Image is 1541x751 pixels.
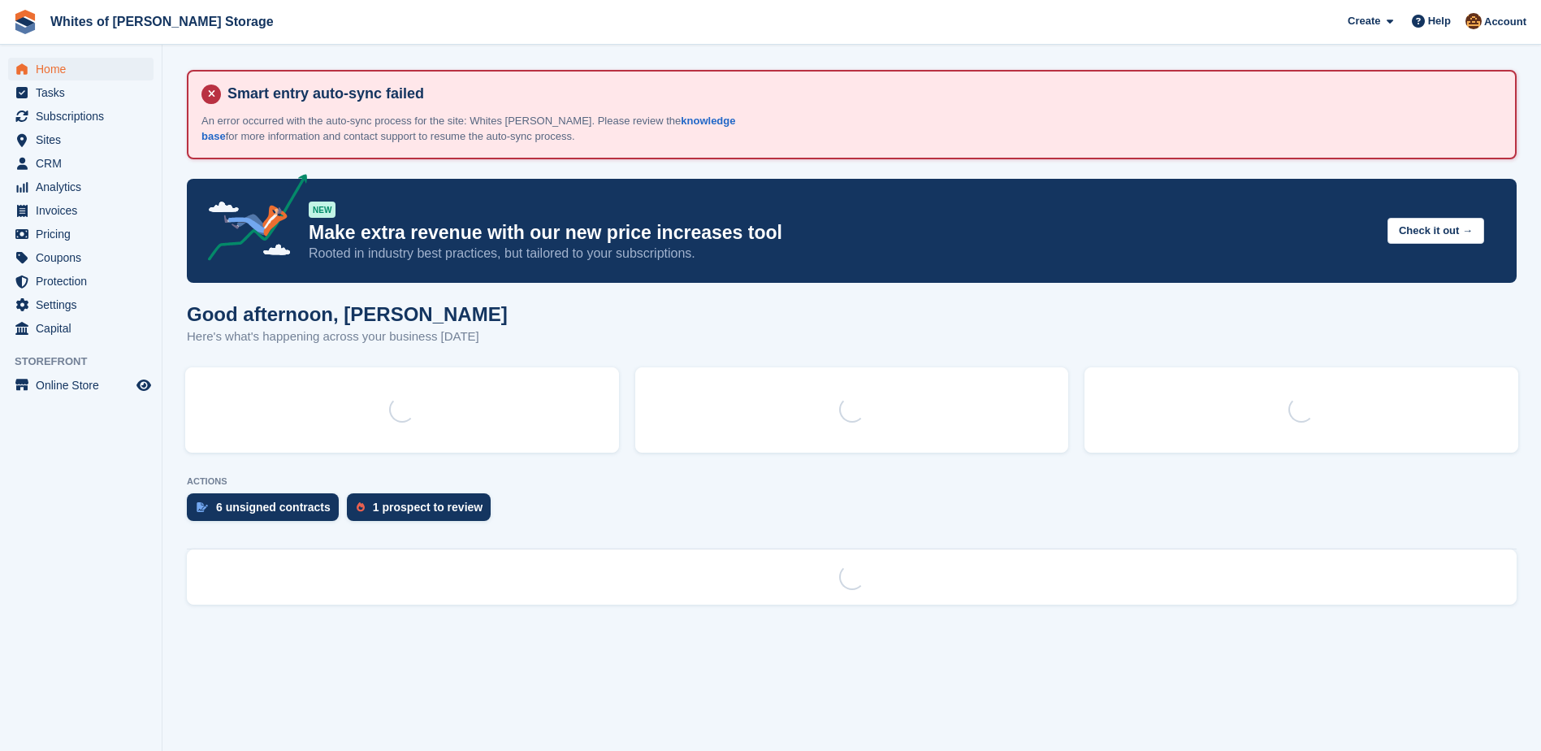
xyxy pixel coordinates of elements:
a: menu [8,128,154,151]
a: menu [8,374,154,397]
a: Whites of [PERSON_NAME] Storage [44,8,280,35]
span: Online Store [36,374,133,397]
span: Capital [36,317,133,340]
button: Check it out → [1387,218,1484,245]
span: Analytics [36,176,133,198]
a: menu [8,223,154,245]
a: menu [8,317,154,340]
a: 1 prospect to review [347,493,499,529]
a: menu [8,199,154,222]
img: Eddie White [1465,13,1482,29]
h4: Smart entry auto-sync failed [221,85,1502,103]
span: Help [1428,13,1451,29]
span: Protection [36,270,133,293]
img: price-adjustments-announcement-icon-8257ccfd72463d97f412b2fc003d46551f7dbcb40ab6d574587a9cd5c0d94... [194,174,308,267]
span: Coupons [36,246,133,269]
span: Tasks [36,81,133,104]
a: menu [8,293,154,316]
h1: Good afternoon, [PERSON_NAME] [187,303,508,325]
span: CRM [36,152,133,175]
p: An error occurred with the auto-sync process for the site: Whites [PERSON_NAME]. Please review th... [201,113,770,145]
p: Make extra revenue with our new price increases tool [309,221,1374,245]
a: menu [8,152,154,175]
a: 6 unsigned contracts [187,493,347,529]
a: menu [8,246,154,269]
span: Invoices [36,199,133,222]
img: stora-icon-8386f47178a22dfd0bd8f6a31ec36ba5ce8667c1dd55bd0f319d3a0aa187defe.svg [13,10,37,34]
a: Preview store [134,375,154,395]
a: menu [8,58,154,80]
span: Create [1348,13,1380,29]
p: ACTIONS [187,476,1517,487]
img: contract_signature_icon-13c848040528278c33f63329250d36e43548de30e8caae1d1a13099fd9432cc5.svg [197,502,208,512]
img: prospect-51fa495bee0391a8d652442698ab0144808aea92771e9ea1ae160a38d050c398.svg [357,502,365,512]
span: Sites [36,128,133,151]
span: Pricing [36,223,133,245]
a: menu [8,105,154,128]
a: menu [8,270,154,293]
p: Here's what's happening across your business [DATE] [187,328,508,346]
span: Subscriptions [36,105,133,128]
div: 6 unsigned contracts [216,501,331,514]
div: NEW [309,202,335,218]
a: menu [8,176,154,198]
span: Home [36,58,133,80]
p: Rooted in industry best practices, but tailored to your subscriptions. [309,245,1374,263]
a: menu [8,81,154,104]
span: Account [1484,14,1526,30]
span: Storefront [15,354,162,370]
span: Settings [36,293,133,316]
div: 1 prospect to review [373,501,483,514]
